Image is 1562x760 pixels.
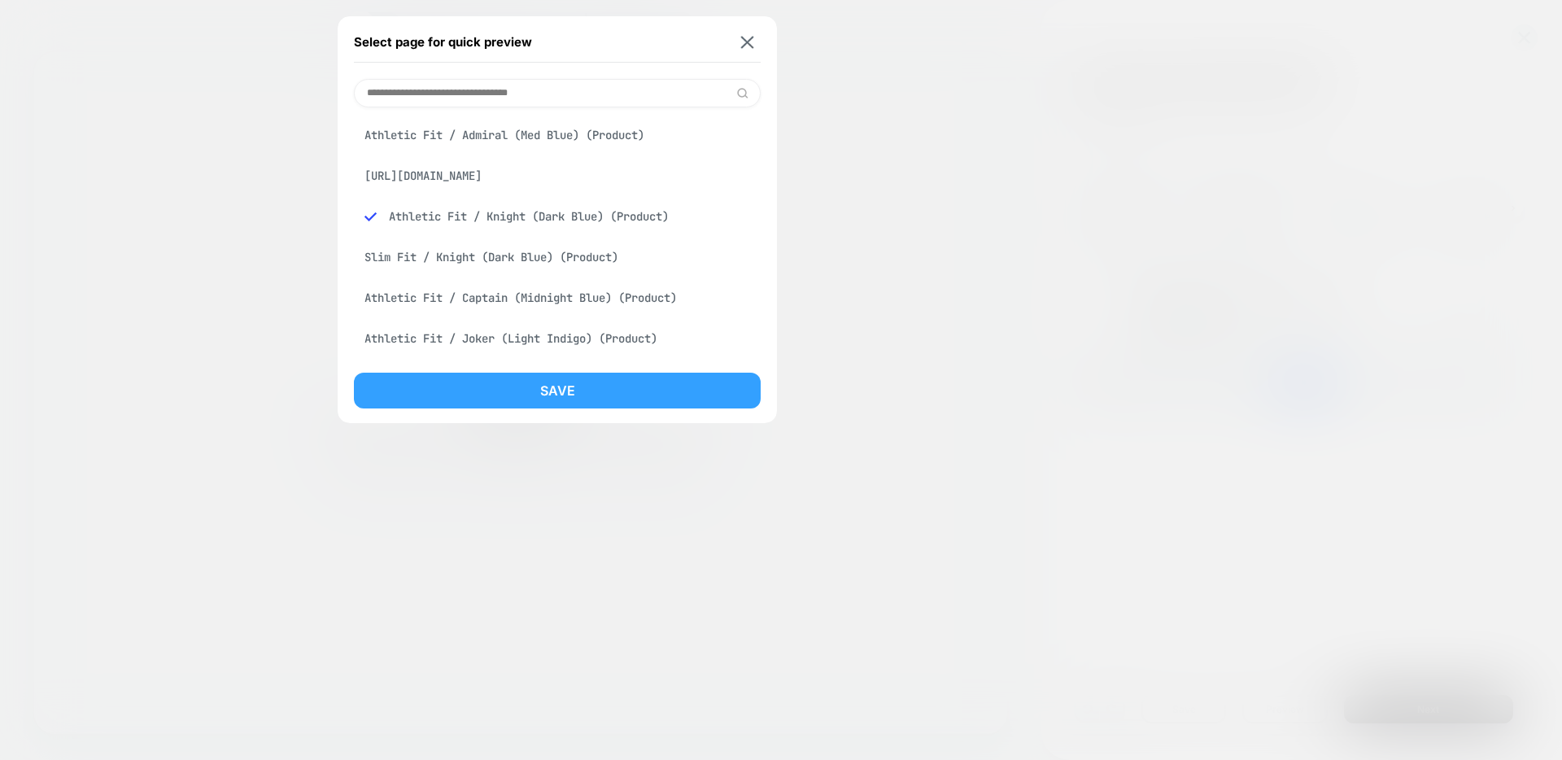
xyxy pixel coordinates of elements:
[741,36,754,48] img: close
[736,87,748,99] img: edit
[354,282,761,313] div: Athletic Fit / Captain (Midnight Blue) (Product)
[354,242,761,273] div: Slim Fit / Knight (Dark Blue) (Product)
[364,211,377,223] img: blue checkmark
[354,34,532,50] span: Select page for quick preview
[364,311,934,408] img: navigation helm
[354,120,761,151] div: Athletic Fit / Admiral (Med Blue) (Product)
[364,544,934,565] span: Please choose a different page from the list above.
[364,485,934,527] span: The URL that was requested returned a NON-OK status code (403).
[354,160,761,191] div: [URL][DOMAIN_NAME]
[364,433,934,469] span: Ahoy Sailor
[354,323,761,354] div: Athletic Fit / Joker (Light Indigo) (Product)
[354,201,761,232] div: Athletic Fit / Knight (Dark Blue) (Product)
[354,373,761,408] button: Save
